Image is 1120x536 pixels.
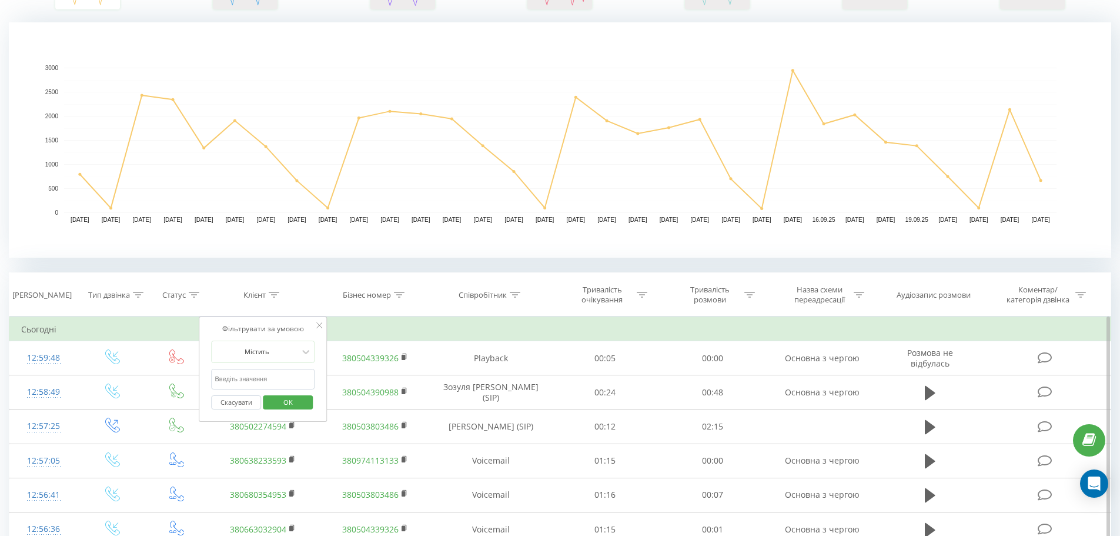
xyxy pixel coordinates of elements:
text: [DATE] [287,217,306,223]
td: 01:15 [551,444,659,478]
text: [DATE] [536,217,554,223]
td: Voicemail [431,478,551,512]
a: 380504390988 [342,387,399,398]
div: Назва схеми переадресації [788,285,851,305]
a: 380504339326 [342,352,399,364]
text: [DATE] [163,217,182,223]
text: [DATE] [133,217,152,223]
text: [DATE] [753,217,771,223]
td: 02:15 [659,410,767,444]
a: 380663032904 [230,524,286,535]
text: [DATE] [102,217,121,223]
text: [DATE] [969,217,988,223]
div: [PERSON_NAME] [12,290,72,300]
text: 2000 [45,113,59,119]
text: [DATE] [256,217,275,223]
text: [DATE] [380,217,399,223]
td: Voicemail [431,444,551,478]
td: Основна з чергою [766,478,878,512]
td: Основна з чергою [766,341,878,375]
div: Фільтрувати за умовою [212,323,315,335]
td: 00:07 [659,478,767,512]
text: [DATE] [226,217,245,223]
text: 2500 [45,89,59,95]
div: 12:56:41 [21,484,66,507]
div: Клієнт [243,290,266,300]
text: 1000 [45,161,59,168]
text: [DATE] [784,217,803,223]
a: 380680354953 [230,489,286,500]
input: Введіть значення [212,369,315,389]
text: [DATE] [504,217,523,223]
div: 12:57:25 [21,415,66,438]
text: 19.09.25 [905,217,928,223]
div: Тривалість очікування [571,285,634,305]
td: 00:12 [551,410,659,444]
text: 3000 [45,65,59,71]
td: Основна з чергою [766,375,878,410]
td: Сьогодні [9,318,1111,341]
text: 500 [48,185,58,192]
div: 12:58:49 [21,381,66,404]
div: Статус [162,290,186,300]
div: Open Intercom Messenger [1080,470,1108,498]
td: 00:05 [551,341,659,375]
text: [DATE] [473,217,492,223]
td: Основна з чергою [766,444,878,478]
button: OK [263,395,313,410]
a: 380504339326 [342,524,399,535]
text: [DATE] [1031,217,1050,223]
div: Тип дзвінка [88,290,130,300]
text: 1500 [45,137,59,144]
td: 01:16 [551,478,659,512]
text: [DATE] [938,217,957,223]
div: Бізнес номер [343,290,391,300]
div: Співробітник [459,290,507,300]
text: [DATE] [597,217,616,223]
div: 12:57:05 [21,450,66,472]
text: [DATE] [1001,217,1019,223]
text: [DATE] [567,217,586,223]
td: 00:00 [659,444,767,478]
button: Скасувати [212,395,262,410]
a: 380503803486 [342,421,399,432]
td: [PERSON_NAME] (SIP) [431,410,551,444]
span: Розмова не відбулась [907,347,953,369]
div: Тривалість розмови [678,285,741,305]
td: 00:24 [551,375,659,410]
text: [DATE] [412,217,430,223]
a: 380638233593 [230,455,286,466]
td: 00:48 [659,375,767,410]
text: [DATE] [71,217,89,223]
text: 0 [55,209,58,216]
span: OK [272,393,305,411]
text: [DATE] [721,217,740,223]
a: 380974113133 [342,455,399,466]
td: Зозуля [PERSON_NAME] (SIP) [431,375,551,410]
div: Аудіозапис розмови [897,290,971,300]
text: [DATE] [319,217,337,223]
div: Коментар/категорія дзвінка [1004,285,1072,305]
text: [DATE] [350,217,369,223]
text: 16.09.25 [813,217,835,223]
a: 380502274594 [230,421,286,432]
td: Playback [431,341,551,375]
text: [DATE] [195,217,213,223]
text: [DATE] [660,217,678,223]
div: 12:59:48 [21,347,66,369]
td: 00:00 [659,341,767,375]
text: [DATE] [443,217,462,223]
svg: A chart. [9,22,1111,258]
a: 380503803486 [342,489,399,500]
text: [DATE] [845,217,864,223]
text: [DATE] [690,217,709,223]
text: [DATE] [628,217,647,223]
text: [DATE] [877,217,895,223]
